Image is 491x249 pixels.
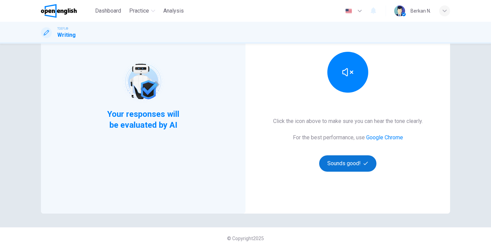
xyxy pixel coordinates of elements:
span: TOEFL® [57,26,68,31]
img: OpenEnglish logo [41,4,77,18]
span: © Copyright 2025 [227,236,264,241]
span: Your responses will be evaluated by AI [102,109,185,130]
button: Sounds good! [319,155,376,172]
button: Analysis [161,5,187,17]
img: robot icon [121,60,165,103]
button: Dashboard [92,5,124,17]
h6: For the best performance, use [293,134,403,142]
button: Practice [127,5,158,17]
span: Dashboard [95,7,121,15]
span: Practice [129,7,149,15]
h6: Click the icon above to make sure you can hear the tone clearly. [273,117,423,125]
a: OpenEnglish logo [41,4,92,18]
img: Profile picture [394,5,405,16]
a: Google Chrome [366,134,403,141]
img: en [344,9,353,14]
h1: Writing [57,31,76,39]
div: Berkan N. [411,7,431,15]
span: Analysis [163,7,184,15]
